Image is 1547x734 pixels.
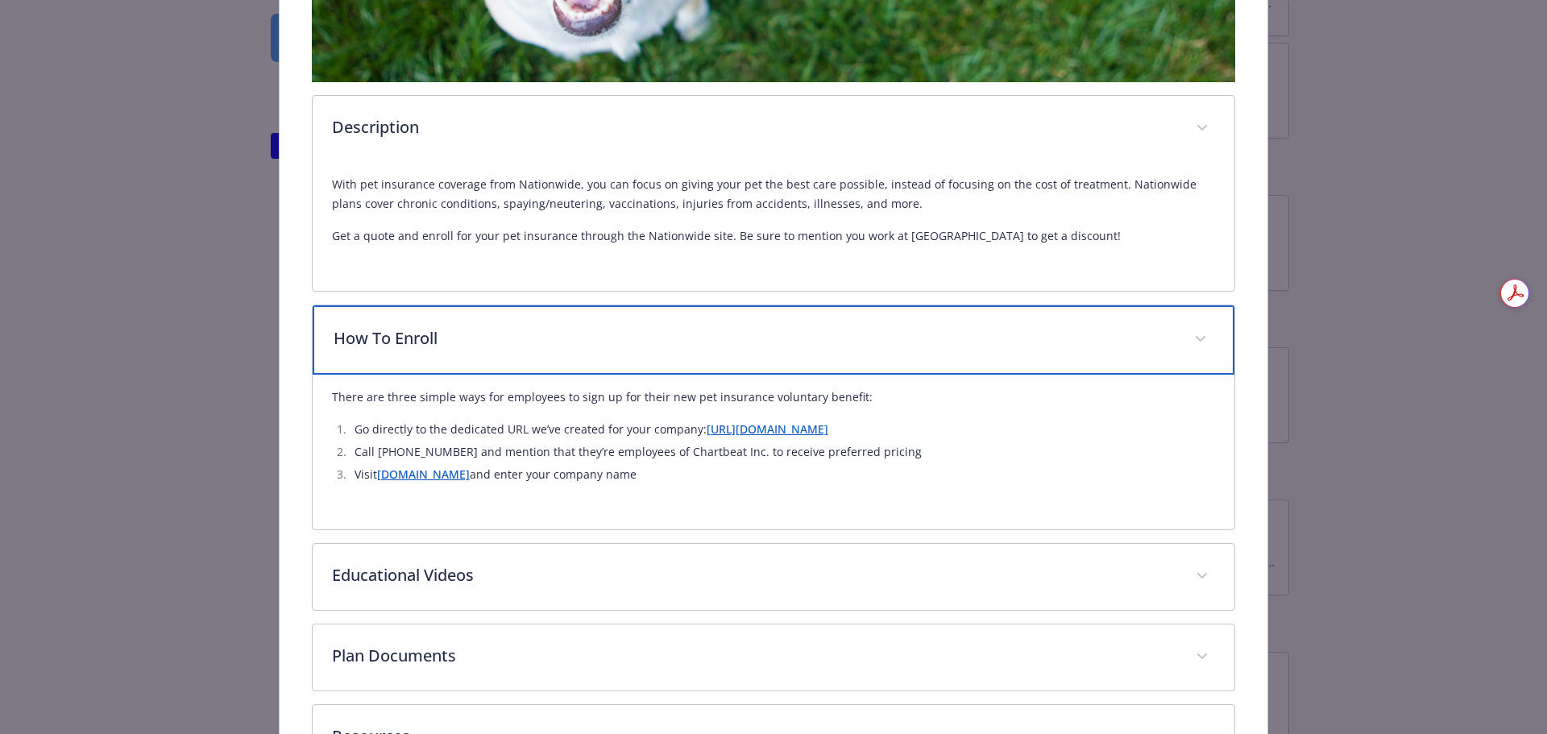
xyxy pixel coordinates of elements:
div: Description [313,162,1235,291]
li: Call [PHONE_NUMBER] and mention that they’re employees of Chartbeat Inc. to receive preferred pri... [350,442,1216,462]
li: Go directly to the dedicated URL we’ve created for your company: [350,420,1216,439]
p: How To Enroll [334,326,1176,350]
p: Get a quote and enroll for your pet insurance through the Nationwide site. Be sure to mention you... [332,226,1216,246]
div: How To Enroll [313,305,1235,375]
p: With pet insurance coverage from Nationwide, you can focus on giving your pet the best care possi... [332,175,1216,214]
a: [URL][DOMAIN_NAME] [707,421,828,437]
p: Educational Videos [332,563,1177,587]
div: Description [313,96,1235,162]
div: How To Enroll [313,375,1235,529]
p: Plan Documents [332,644,1177,668]
p: There are three simple ways for employees to sign up for their new pet insurance voluntary benefit: [332,388,1216,407]
a: [DOMAIN_NAME] [377,467,470,482]
div: Plan Documents [313,624,1235,690]
div: Educational Videos [313,544,1235,610]
p: Description [332,115,1177,139]
li: Visit and enter your company name [350,465,1216,484]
